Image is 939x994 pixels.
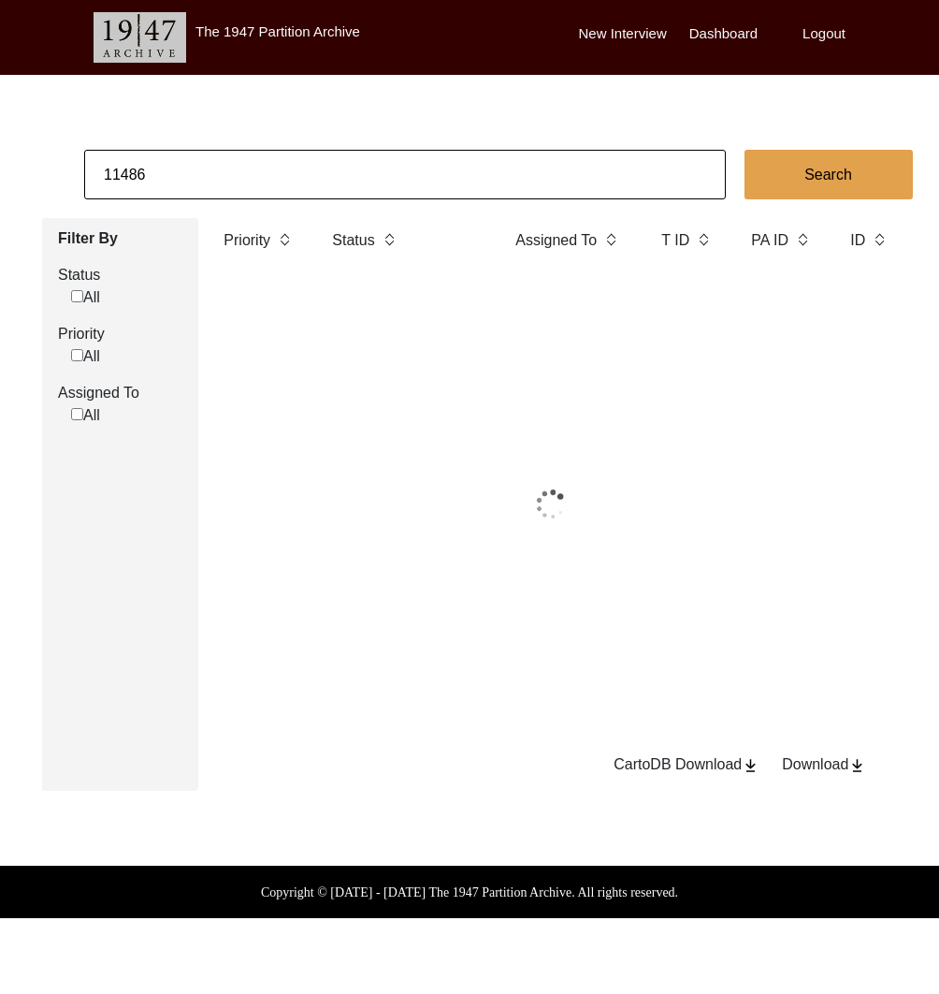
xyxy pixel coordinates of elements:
[58,264,184,286] label: Status
[58,323,184,345] label: Priority
[848,757,866,774] img: download-button.png
[383,229,396,250] img: sort-button.png
[224,229,270,252] label: Priority
[515,229,597,252] label: Assigned To
[614,753,759,776] div: CartoDB Download
[697,229,710,250] img: sort-button.png
[661,229,689,252] label: T ID
[802,23,845,45] label: Logout
[744,150,913,199] button: Search
[782,753,866,776] div: Download
[742,757,759,774] img: download-button.png
[58,382,184,404] label: Assigned To
[689,23,758,45] label: Dashboard
[195,23,360,39] label: The 1947 Partition Archive
[58,227,184,250] label: Filter By
[71,286,100,309] label: All
[71,404,100,427] label: All
[261,883,678,902] label: Copyright © [DATE] - [DATE] The 1947 Partition Archive. All rights reserved.
[71,408,83,420] input: All
[751,229,788,252] label: PA ID
[796,229,809,250] img: sort-button.png
[579,23,667,45] label: New Interview
[278,229,291,250] img: sort-button.png
[84,150,726,199] input: Search...
[71,290,83,302] input: All
[71,349,83,361] input: All
[332,229,374,252] label: Status
[71,345,100,368] label: All
[850,229,865,252] label: ID
[480,458,622,551] img: 1*9EBHIOzhE1XfMYoKz1JcsQ.gif
[873,229,886,250] img: sort-button.png
[94,12,186,63] img: header-logo.png
[604,229,617,250] img: sort-button.png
